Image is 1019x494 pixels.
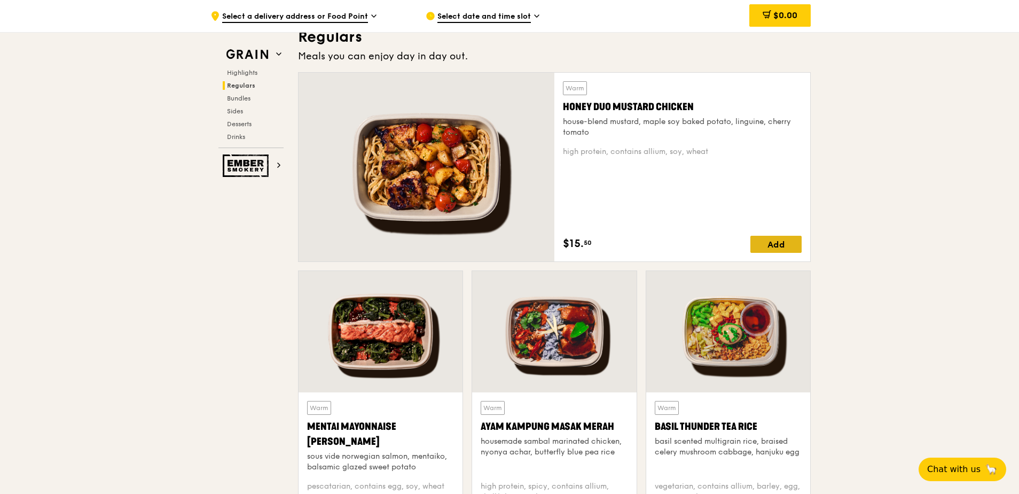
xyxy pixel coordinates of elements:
[563,81,587,95] div: Warm
[222,11,368,23] span: Select a delivery address or Food Point
[223,155,272,177] img: Ember Smokery web logo
[563,146,802,157] div: high protein, contains allium, soy, wheat
[750,236,802,253] div: Add
[437,11,531,23] span: Select date and time slot
[307,451,454,473] div: sous vide norwegian salmon, mentaiko, balsamic glazed sweet potato
[919,458,1006,481] button: Chat with us🦙
[584,238,592,247] span: 50
[563,236,584,252] span: $15.
[481,419,628,434] div: Ayam Kampung Masak Merah
[223,45,272,64] img: Grain web logo
[563,99,802,114] div: Honey Duo Mustard Chicken
[307,419,454,449] div: Mentai Mayonnaise [PERSON_NAME]
[481,436,628,458] div: housemade sambal marinated chicken, nyonya achar, butterfly blue pea rice
[227,107,243,115] span: Sides
[227,95,250,102] span: Bundles
[563,117,802,138] div: house-blend mustard, maple soy baked potato, linguine, cherry tomato
[227,120,252,128] span: Desserts
[655,419,802,434] div: Basil Thunder Tea Rice
[227,69,257,76] span: Highlights
[227,133,245,141] span: Drinks
[307,401,331,415] div: Warm
[985,463,998,476] span: 🦙
[927,463,981,476] span: Chat with us
[227,82,255,89] span: Regulars
[298,49,811,64] div: Meals you can enjoy day in day out.
[298,27,811,47] h3: Regulars
[655,401,679,415] div: Warm
[655,436,802,458] div: basil scented multigrain rice, braised celery mushroom cabbage, hanjuku egg
[773,10,797,20] span: $0.00
[481,401,505,415] div: Warm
